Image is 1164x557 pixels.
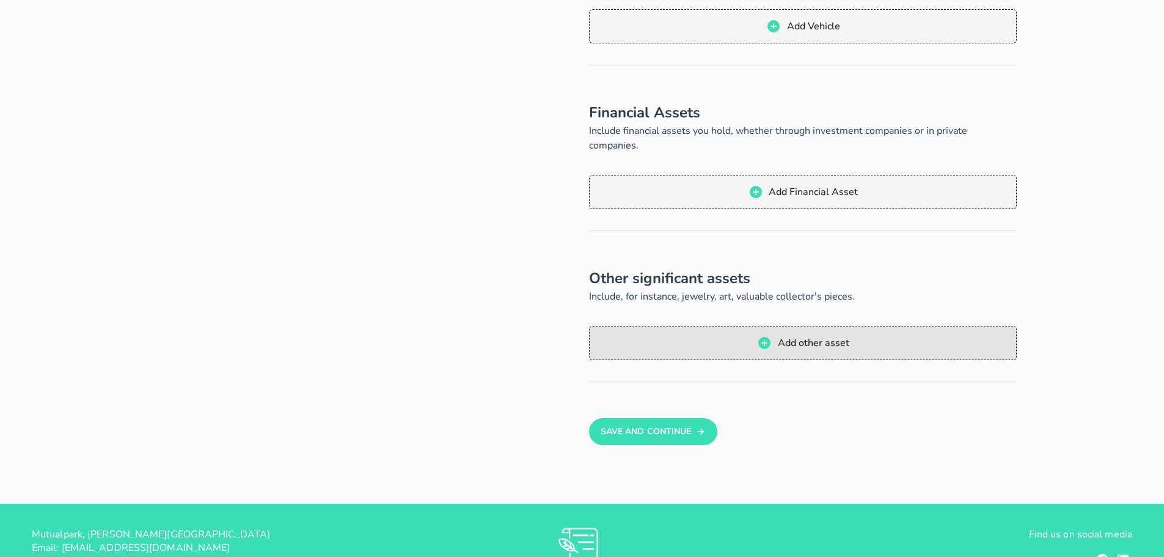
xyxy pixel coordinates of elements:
span: Add Vehicle [786,20,840,33]
button: Save And Continue [589,418,717,445]
span: Add other asset [777,336,849,350]
p: Find us on social media [766,528,1132,541]
span: Email: [EMAIL_ADDRESS][DOMAIN_NAME] [32,541,230,555]
button: Add Vehicle [589,9,1017,43]
h2: Other significant assets [589,267,1017,289]
button: Add Financial Asset [589,175,1017,209]
span: Add Financial Asset [768,185,858,199]
button: Add other asset [589,326,1017,360]
p: Include, for instance, jewelry, art, valuable collector's pieces. [589,289,1017,304]
h2: Financial Assets [589,101,1017,124]
p: Include financial assets you hold, whether through investment companies or in private companies. [589,124,1017,153]
span: Mutualpark, [PERSON_NAME][GEOGRAPHIC_DATA] [32,528,270,541]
